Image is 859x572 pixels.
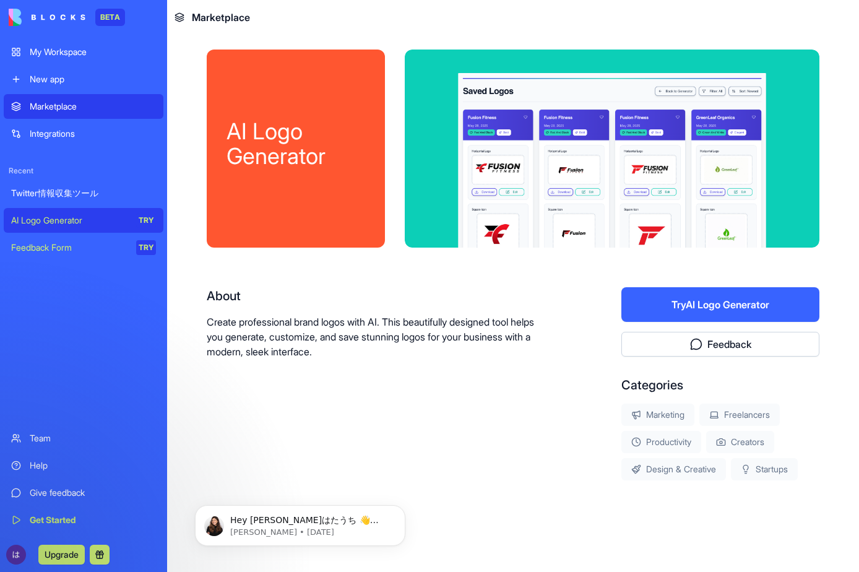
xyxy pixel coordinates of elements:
button: TryAI Logo Generator [621,287,819,322]
div: Marketplace [30,100,156,113]
div: Freelancers [699,404,780,426]
a: Get Started [4,508,163,532]
a: Feedback FormTRY [4,235,163,260]
div: Team [30,432,156,444]
a: Help [4,453,163,478]
a: Give feedback [4,480,163,505]
a: Team [4,426,163,451]
a: Upgrade [38,548,85,560]
div: Get Started [30,514,156,526]
div: New app [30,73,156,85]
a: Twitter情報収集ツール [4,181,163,206]
button: Upgrade [38,545,85,565]
span: Recent [4,166,163,176]
div: Feedback Form [11,241,127,254]
div: Productivity [621,431,701,453]
div: About [207,287,542,305]
button: Feedback [621,332,819,357]
div: TRY [136,213,156,228]
div: Startups [731,458,798,480]
div: TRY [136,240,156,255]
a: Integrations [4,121,163,146]
a: BETA [9,9,125,26]
div: Give feedback [30,487,156,499]
div: AI Logo Generator [11,214,127,227]
div: Categories [621,376,819,394]
div: Twitter情報収集ツール [11,187,156,199]
a: Marketplace [4,94,163,119]
iframe: Intercom notifications message [176,479,424,566]
div: Integrations [30,128,156,140]
a: New app [4,67,163,92]
div: My Workspace [30,46,156,58]
div: Marketing [621,404,694,426]
img: ACg8ocKmbGJ8TDtyACfEH_RMgN_qtJNYxiua3ru5Dtk5a4ZMvbGAyQ=s96-c [6,545,26,565]
a: AI Logo GeneratorTRY [4,208,163,233]
div: AI Logo Generator [227,119,365,168]
p: Create professional brand logos with AI. This beautifully designed tool helps you generate, custo... [207,314,542,359]
div: Help [30,459,156,472]
a: My Workspace [4,40,163,64]
div: Design & Creative [621,458,726,480]
div: Creators [706,431,774,453]
img: logo [9,9,85,26]
div: BETA [95,9,125,26]
span: Marketplace [192,10,250,25]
